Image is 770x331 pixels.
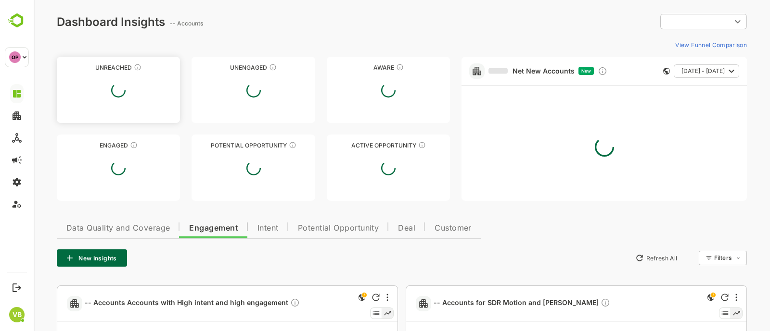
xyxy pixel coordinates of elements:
[400,298,577,309] span: -- Accounts for SDR Motion and [PERSON_NAME]
[100,63,108,71] div: These accounts have not been engaged with for a defined time period
[224,224,245,232] span: Intent
[264,224,346,232] span: Potential Opportunity
[702,294,704,301] div: More
[33,224,136,232] span: Data Quality and Coverage
[567,298,577,309] div: Description not present
[548,68,557,74] span: New
[257,298,266,309] div: Description not present
[627,13,713,30] div: ​
[401,224,438,232] span: Customer
[640,64,706,78] button: [DATE] - [DATE]
[23,64,146,71] div: Unreached
[23,249,93,267] button: New Insights
[293,64,416,71] div: Aware
[455,67,541,75] a: Net New Accounts
[96,141,104,149] div: These accounts are warm, further nurturing would qualify them to MQAs
[158,142,281,149] div: Potential Opportunity
[322,292,334,305] div: This is a global insight. Segment selection is not applicable for this view
[51,298,270,309] a: -- Accounts Accounts with High intent and high engagementDescription not present
[235,63,243,71] div: These accounts have not shown enough engagement and need nurturing
[10,281,23,294] button: Logout
[51,298,266,309] span: -- Accounts Accounts with High intent and high engagement
[680,254,698,261] div: Filters
[687,294,695,301] div: Refresh
[23,142,146,149] div: Engaged
[255,141,263,149] div: These accounts are MQAs and can be passed on to Inside Sales
[23,15,131,29] div: Dashboard Insights
[158,64,281,71] div: Unengaged
[338,294,346,301] div: Refresh
[385,141,392,149] div: These accounts have open opportunities which might be at any of the Sales Stages
[5,12,29,30] img: BambooboxLogoMark.f1c84d78b4c51b1a7b5f700c9845e183.svg
[9,51,21,63] div: OP
[400,298,580,309] a: -- Accounts for SDR Motion and [PERSON_NAME]Description not present
[362,63,370,71] div: These accounts have just entered the buying cycle and need further nurturing
[293,142,416,149] div: Active Opportunity
[597,250,648,266] button: Refresh All
[638,37,713,53] button: View Funnel Comparison
[629,68,636,74] div: This card does not support filter and segments
[671,292,683,305] div: This is a global insight. Segment selection is not applicable for this view
[680,249,713,267] div: Filters
[364,224,382,232] span: Deal
[155,224,205,232] span: Engagement
[353,294,355,301] div: More
[648,65,691,77] span: [DATE] - [DATE]
[136,20,172,27] ag: -- Accounts
[9,307,25,322] div: VB
[564,66,574,76] div: Discover new ICP-fit accounts showing engagement — via intent surges, anonymous website visits, L...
